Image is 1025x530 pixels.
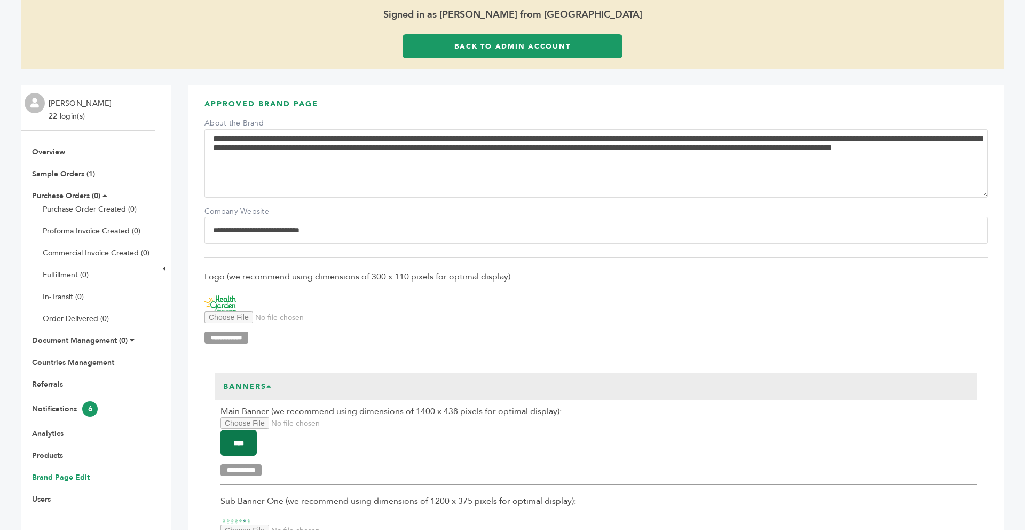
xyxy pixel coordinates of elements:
[204,118,279,129] label: About the Brand
[43,248,149,258] a: Commercial Invoice Created (0)
[403,34,622,58] a: Back to Admin Account
[43,204,137,214] a: Purchase Order Created (0)
[32,494,51,504] a: Users
[220,519,253,525] img: Health Garden
[32,191,100,201] a: Purchase Orders (0)
[43,270,89,280] a: Fulfillment (0)
[43,292,84,302] a: In-Transit (0)
[32,450,63,461] a: Products
[204,271,988,283] span: Logo (we recommend using dimensions of 300 x 110 pixels for optimal display):
[25,93,45,113] img: profile.png
[49,97,119,123] li: [PERSON_NAME] - 22 login(s)
[32,404,98,414] a: Notifications6
[204,206,279,217] label: Company Website
[204,99,988,118] h3: APPROVED BRAND PAGE
[43,226,140,236] a: Proforma Invoice Created (0)
[204,295,236,311] img: Health Garden
[220,495,977,507] span: Sub Banner One (we recommend using dimensions of 1200 x 375 pixels for optimal display):
[32,336,128,346] a: Document Management (0)
[43,314,109,324] a: Order Delivered (0)
[82,401,98,417] span: 6
[215,373,280,400] h3: Banners
[32,147,65,157] a: Overview
[32,472,90,482] a: Brand Page Edit
[32,357,114,368] a: Countries Management
[32,428,64,439] a: Analytics
[32,379,63,389] a: Referrals
[32,169,95,179] a: Sample Orders (1)
[220,406,977,417] span: Main Banner (we recommend using dimensions of 1400 x 438 pixels for optimal display):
